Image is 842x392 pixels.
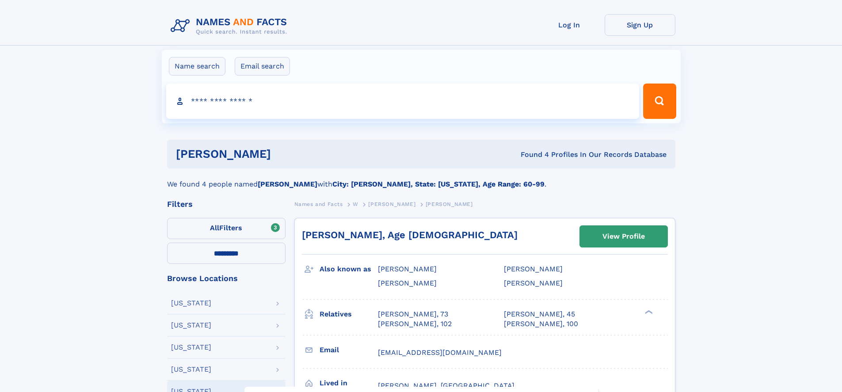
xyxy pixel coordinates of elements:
[320,307,378,322] h3: Relatives
[378,381,514,390] span: [PERSON_NAME], [GEOGRAPHIC_DATA]
[580,226,667,247] a: View Profile
[332,180,545,188] b: City: [PERSON_NAME], State: [US_STATE], Age Range: 60-99
[167,218,286,239] label: Filters
[258,180,317,188] b: [PERSON_NAME]
[294,198,343,209] a: Names and Facts
[378,348,502,357] span: [EMAIL_ADDRESS][DOMAIN_NAME]
[167,274,286,282] div: Browse Locations
[378,309,448,319] a: [PERSON_NAME], 73
[504,279,563,287] span: [PERSON_NAME]
[167,14,294,38] img: Logo Names and Facts
[602,226,645,247] div: View Profile
[426,201,473,207] span: [PERSON_NAME]
[368,201,415,207] span: [PERSON_NAME]
[166,84,640,119] input: search input
[378,279,437,287] span: [PERSON_NAME]
[353,198,358,209] a: W
[320,262,378,277] h3: Also known as
[353,201,358,207] span: W
[171,344,211,351] div: [US_STATE]
[643,309,653,315] div: ❯
[302,229,518,240] a: [PERSON_NAME], Age [DEMOGRAPHIC_DATA]
[235,57,290,76] label: Email search
[368,198,415,209] a: [PERSON_NAME]
[169,57,225,76] label: Name search
[378,265,437,273] span: [PERSON_NAME]
[171,322,211,329] div: [US_STATE]
[504,309,575,319] a: [PERSON_NAME], 45
[320,376,378,391] h3: Lived in
[605,14,675,36] a: Sign Up
[378,319,452,329] a: [PERSON_NAME], 102
[504,265,563,273] span: [PERSON_NAME]
[320,343,378,358] h3: Email
[171,300,211,307] div: [US_STATE]
[210,224,219,232] span: All
[167,168,675,190] div: We found 4 people named with .
[643,84,676,119] button: Search Button
[534,14,605,36] a: Log In
[176,148,396,160] h1: [PERSON_NAME]
[167,200,286,208] div: Filters
[504,319,578,329] a: [PERSON_NAME], 100
[171,366,211,373] div: [US_STATE]
[396,150,667,160] div: Found 4 Profiles In Our Records Database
